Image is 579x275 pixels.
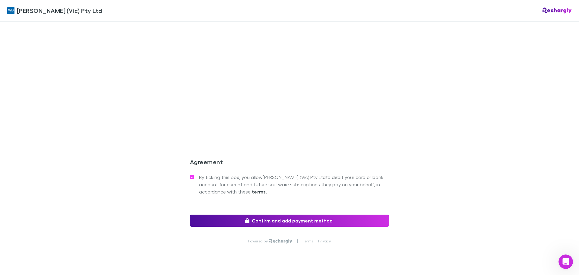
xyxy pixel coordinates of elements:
[17,6,102,15] span: [PERSON_NAME] (Vic) Pty Ltd
[190,215,389,227] button: Confirm and add payment method
[199,174,389,195] span: By ticking this box, you allow [PERSON_NAME] (Vic) Pty Ltd to debit your card or bank account for...
[7,7,14,14] img: William Buck (Vic) Pty Ltd's Logo
[318,239,331,244] a: Privacy
[252,189,266,195] strong: terms
[297,239,298,244] p: |
[558,254,573,269] iframe: Intercom live chat
[248,239,269,244] p: Powered by
[303,239,313,244] a: Terms
[190,158,389,168] h3: Agreement
[269,239,292,244] img: Rechargly Logo
[543,8,572,14] img: Rechargly Logo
